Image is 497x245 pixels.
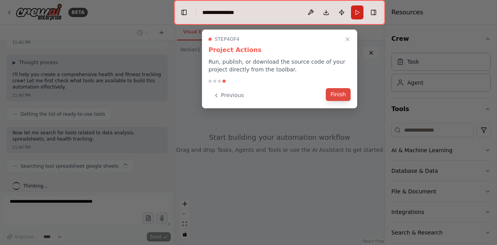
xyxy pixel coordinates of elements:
[179,7,189,18] button: Hide left sidebar
[215,36,240,42] span: Step 4 of 4
[209,89,248,102] button: Previous
[343,35,352,44] button: Close walkthrough
[209,45,351,55] h3: Project Actions
[326,88,351,101] button: Finish
[209,58,351,73] p: Run, publish, or download the source code of your project directly from the toolbar.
